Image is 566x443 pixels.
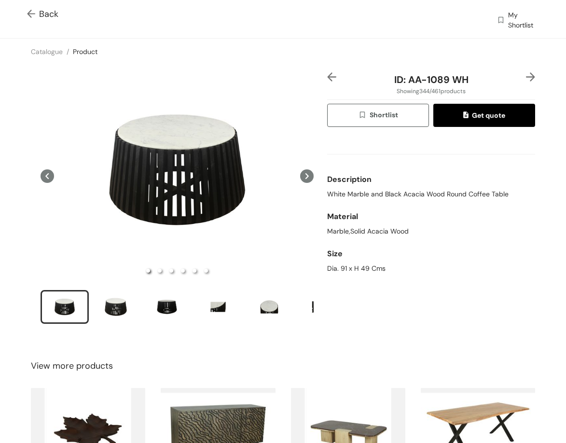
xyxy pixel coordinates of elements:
img: left [327,72,336,82]
li: slide item 2 [158,269,162,273]
div: Size [327,244,535,263]
img: wishlist [358,111,370,121]
span: My Shortlist [508,10,539,30]
div: Description [327,170,535,189]
li: slide item 2 [92,290,140,324]
div: Dia. 91 x H 49 Cms [327,263,535,274]
span: Shortlist [358,110,398,121]
img: wishlist [497,11,505,30]
li: slide item 6 [204,269,208,273]
li: slide item 3 [169,269,173,273]
span: Showing 344 / 461 products [397,87,466,96]
li: slide item 1 [41,290,89,324]
span: / [67,47,69,56]
img: quote [463,111,471,120]
button: wishlistShortlist [327,104,429,127]
li: slide item 5 [245,290,293,324]
li: slide item 6 [296,290,345,324]
span: White Marble and Black Acacia Wood Round Coffee Table [327,189,509,199]
a: Product [73,47,97,56]
button: quoteGet quote [433,104,535,127]
span: ID: AA-1089 WH [394,73,469,86]
li: slide item 3 [143,290,191,324]
span: Back [27,8,58,21]
li: slide item 5 [193,269,196,273]
div: Material [327,207,535,226]
img: right [526,72,535,82]
li: slide item 4 [194,290,242,324]
span: View more products [31,360,113,373]
span: Get quote [463,110,505,121]
a: Catalogue [31,47,63,56]
li: slide item 4 [181,269,185,273]
li: slide item 1 [146,269,150,273]
img: Go back [27,10,39,20]
div: Marble,Solid Acacia Wood [327,226,535,236]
